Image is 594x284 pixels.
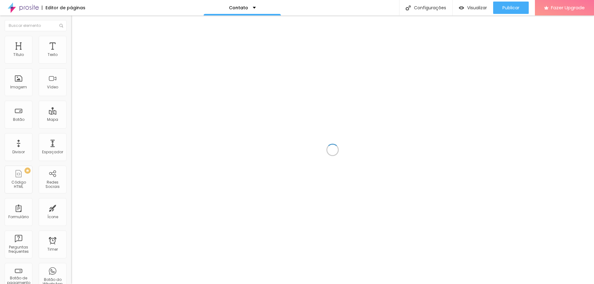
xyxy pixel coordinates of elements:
div: Texto [48,53,58,57]
span: Visualizar [467,5,487,10]
button: Visualizar [453,2,493,14]
div: Imagem [10,85,27,89]
div: Espaçador [42,150,63,154]
img: Icone [59,24,63,28]
p: Contato [229,6,248,10]
span: Publicar [502,5,519,10]
div: Mapa [47,117,58,122]
div: Divisor [12,150,25,154]
div: Vídeo [47,85,58,89]
div: Redes Sociais [40,180,65,189]
div: Ícone [47,215,58,219]
div: Timer [47,247,58,252]
div: Perguntas frequentes [6,245,31,254]
img: view-1.svg [459,5,464,11]
img: Icone [406,5,411,11]
input: Buscar elemento [5,20,67,31]
span: Fazer Upgrade [551,5,585,10]
div: Botão [13,117,24,122]
div: Editor de páginas [42,6,85,10]
div: Código HTML [6,180,31,189]
div: Formulário [8,215,29,219]
button: Publicar [493,2,529,14]
div: Título [13,53,24,57]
